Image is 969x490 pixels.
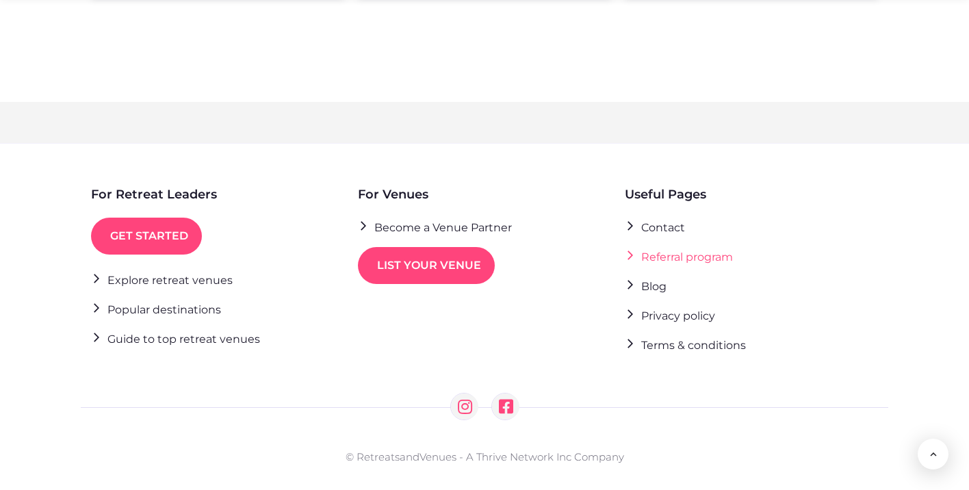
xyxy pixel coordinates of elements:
a: Popular destinations [91,300,221,318]
h5: For Retreat Leaders [91,185,217,204]
a: Get started [91,218,202,255]
a: Explore retreat venues [91,270,233,289]
a: Become a Venue Partner [358,218,512,236]
h5: For Venues [358,185,428,204]
a: Guide to top retreat venues [91,329,260,348]
a: Referral program [625,247,733,266]
a: Privacy policy [625,306,715,324]
a: List your venue [358,247,495,284]
a: Contact [625,218,685,236]
p: © RetreatsandVenues - A Thrive Network Inc Company [88,443,881,465]
h5: Useful Pages [625,185,706,204]
a: Terms & conditions [625,335,746,354]
a: Blog [625,276,667,295]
